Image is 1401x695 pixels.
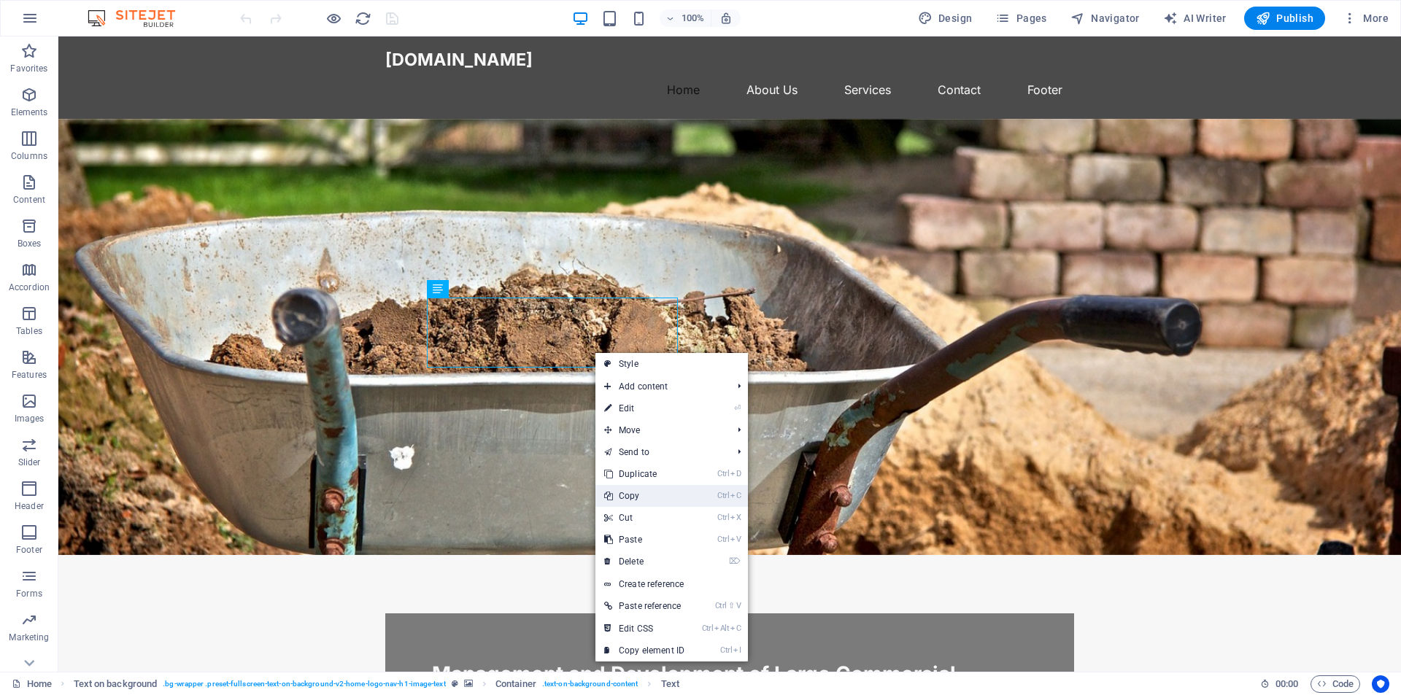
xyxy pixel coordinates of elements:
[702,624,714,633] i: Ctrl
[13,194,45,206] p: Content
[1260,675,1299,693] h6: Session time
[163,675,445,693] span: . bg-wrapper .preset-fullscreen-text-on-background-v2-home-logo-nav-h1-image-text
[1070,11,1140,26] span: Navigator
[12,369,47,381] p: Features
[15,413,45,424] p: Images
[16,588,42,599] p: Forms
[74,675,158,693] span: Click to select. Double-click to edit
[989,7,1052,30] button: Pages
[9,282,50,293] p: Accordion
[918,11,973,26] span: Design
[452,680,458,688] i: This element is a customizable preset
[9,632,49,643] p: Marketing
[595,376,726,397] span: Add content
[595,595,693,617] a: Ctrl⇧VPaste reference
[15,500,44,512] p: Header
[354,9,371,27] button: reload
[682,9,705,27] h6: 100%
[595,353,748,375] a: Style
[16,325,42,337] p: Tables
[595,618,693,640] a: CtrlAltCEdit CSS
[595,397,693,419] a: ⏎Edit
[1343,11,1389,26] span: More
[730,624,741,633] i: C
[595,463,693,485] a: CtrlDDuplicate
[912,7,979,30] div: Design (Ctrl+Alt+Y)
[995,11,1046,26] span: Pages
[719,12,733,25] i: On resize automatically adjust zoom level to fit chosen device.
[714,624,729,633] i: Alt
[730,491,741,500] i: C
[595,419,726,441] span: Move
[1244,7,1325,30] button: Publish
[717,469,729,478] i: Ctrl
[595,441,726,463] a: Send to
[1163,11,1227,26] span: AI Writer
[595,507,693,529] a: CtrlXCut
[464,680,473,688] i: This element contains a background
[84,9,193,27] img: Editor Logo
[730,535,741,544] i: V
[715,601,727,610] i: Ctrl
[11,106,48,118] p: Elements
[734,403,741,413] i: ⏎
[10,63,47,74] p: Favorites
[16,544,42,556] p: Footer
[1311,675,1360,693] button: Code
[12,675,52,693] a: Click to cancel selection. Double-click to open Pages
[660,9,711,27] button: 100%
[595,551,693,572] a: ⌦Delete
[720,645,732,655] i: Ctrl
[355,10,371,27] i: Reload page
[595,573,748,595] a: Create reference
[1275,675,1298,693] span: 00 00
[1256,11,1313,26] span: Publish
[74,675,679,693] nav: breadcrumb
[661,675,679,693] span: Click to select. Double-click to edit
[1337,7,1394,30] button: More
[1065,7,1146,30] button: Navigator
[1157,7,1232,30] button: AI Writer
[728,601,735,610] i: ⇧
[595,485,693,507] a: CtrlCCopy
[717,491,729,500] i: Ctrl
[595,640,693,661] a: CtrlICopy element ID
[912,7,979,30] button: Design
[495,675,536,693] span: Click to select. Double-click to edit
[542,675,638,693] span: . text-on-background-content
[733,645,741,655] i: I
[1286,678,1288,689] span: :
[325,9,342,27] button: Click here to leave preview mode and continue editing
[717,513,729,522] i: Ctrl
[730,513,741,522] i: X
[18,238,42,249] p: Boxes
[717,535,729,544] i: Ctrl
[1317,675,1354,693] span: Code
[595,529,693,551] a: CtrlVPaste
[18,457,41,468] p: Slider
[729,556,741,566] i: ⌦
[1372,675,1389,693] button: Usercentrics
[11,150,47,162] p: Columns
[730,469,741,478] i: D
[736,601,741,610] i: V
